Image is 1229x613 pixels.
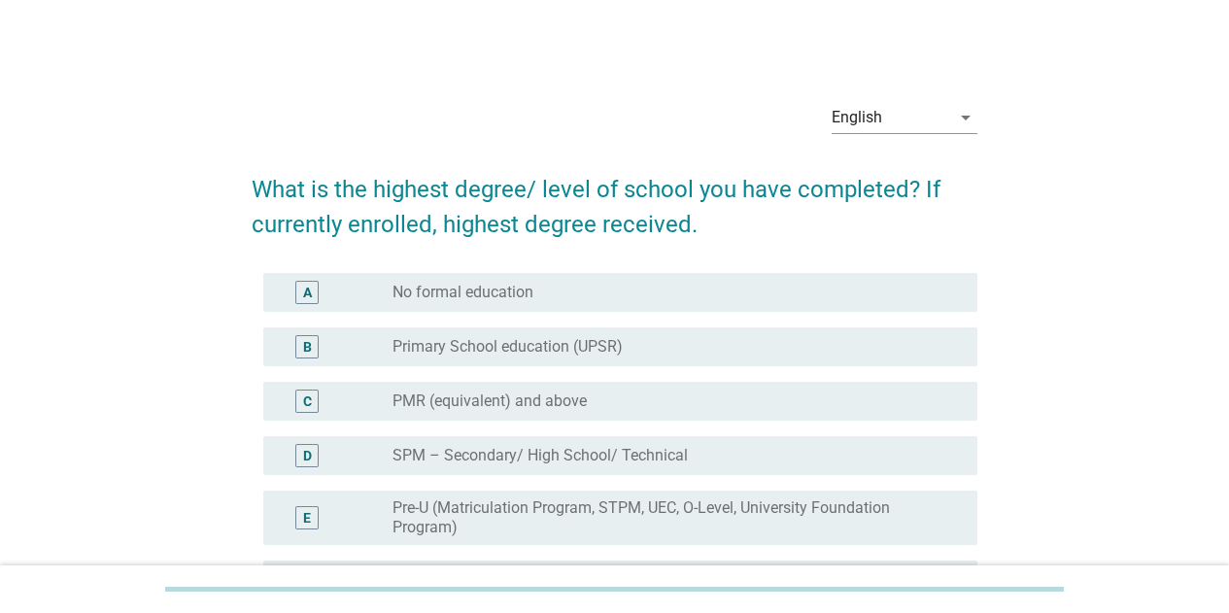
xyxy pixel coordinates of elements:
[303,445,312,465] div: D
[252,153,977,242] h2: What is the highest degree/ level of school you have completed? If currently enrolled, highest de...
[393,392,587,411] label: PMR (equivalent) and above
[954,106,977,129] i: arrow_drop_down
[393,283,533,302] label: No formal education
[303,282,312,302] div: A
[393,446,688,465] label: SPM – Secondary/ High School/ Technical
[303,391,312,411] div: C
[303,336,312,357] div: B
[393,337,623,357] label: Primary School education (UPSR)
[832,109,882,126] div: English
[393,498,946,537] label: Pre-U (Matriculation Program, STPM, UEC, O-Level, University Foundation Program)
[303,507,311,528] div: E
